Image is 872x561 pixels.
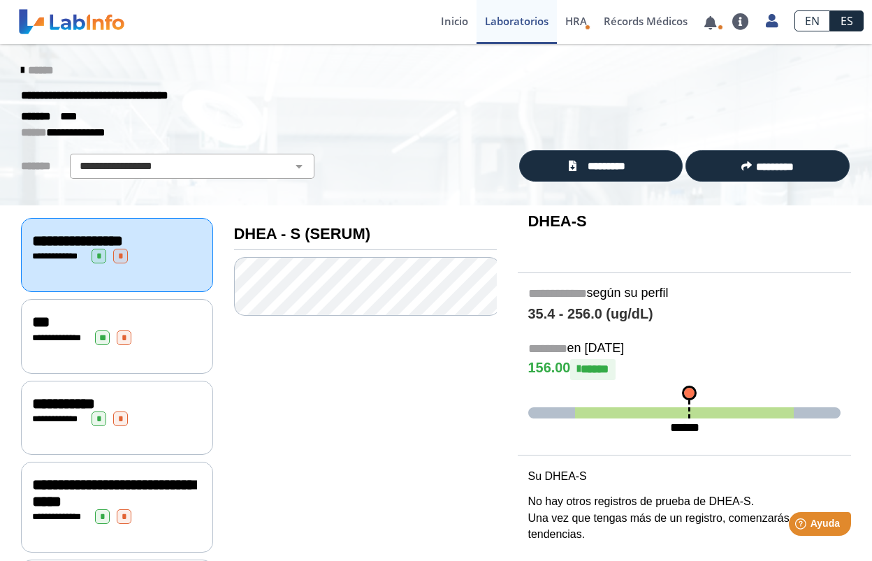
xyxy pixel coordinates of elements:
[565,14,587,28] span: HRA
[528,468,841,485] p: Su DHEA-S
[528,286,841,302] h5: según su perfil
[528,212,587,230] b: DHEA-S
[528,306,841,323] h4: 35.4 - 256.0 (ug/dL)
[794,10,830,31] a: EN
[830,10,864,31] a: ES
[528,359,841,380] h4: 156.00
[528,493,841,544] p: No hay otros registros de prueba de DHEA-S. Una vez que tengas más de un registro, comenzarás a v...
[528,341,841,357] h5: en [DATE]
[748,507,857,546] iframe: Help widget launcher
[234,225,371,242] b: DHEA - S (SERUM)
